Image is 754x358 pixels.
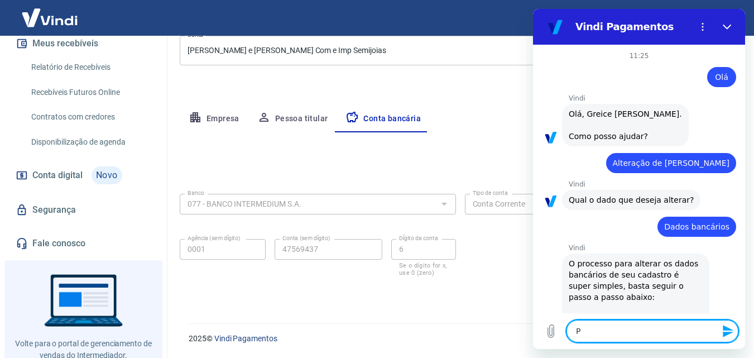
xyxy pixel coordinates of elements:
[27,106,153,128] a: Contratos com credores
[399,262,448,276] p: Se o dígito for x, use 0 (zero)
[214,334,277,343] a: Vindi Pagamentos
[13,162,153,189] a: Conta digitalNovo
[399,234,438,242] label: Dígito da conta
[700,8,741,28] button: Sair
[189,333,727,345] p: 2025 ©
[13,1,86,35] img: Vindi
[13,198,153,222] a: Segurança
[27,131,153,154] a: Disponibilização de agenda
[27,81,153,104] a: Recebíveis Futuros Online
[32,168,83,183] span: Conta digital
[473,189,508,197] label: Tipo de conta
[13,231,153,256] a: Fale conosco
[188,234,241,242] label: Agência (sem dígito)
[92,166,122,184] span: Novo
[337,106,430,132] button: Conta bancária
[180,36,741,65] div: [PERSON_NAME] e [PERSON_NAME] Com e Imp Semijoias
[188,189,204,197] label: Banco
[180,106,248,132] button: Empresa
[248,106,337,132] button: Pessoa titular
[282,234,330,242] label: Conta (sem dígito)
[27,56,153,79] a: Relatório de Recebíveis
[13,31,153,56] button: Meus recebíveis
[533,9,745,349] iframe: Janela de mensagens
[188,31,203,39] label: Conta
